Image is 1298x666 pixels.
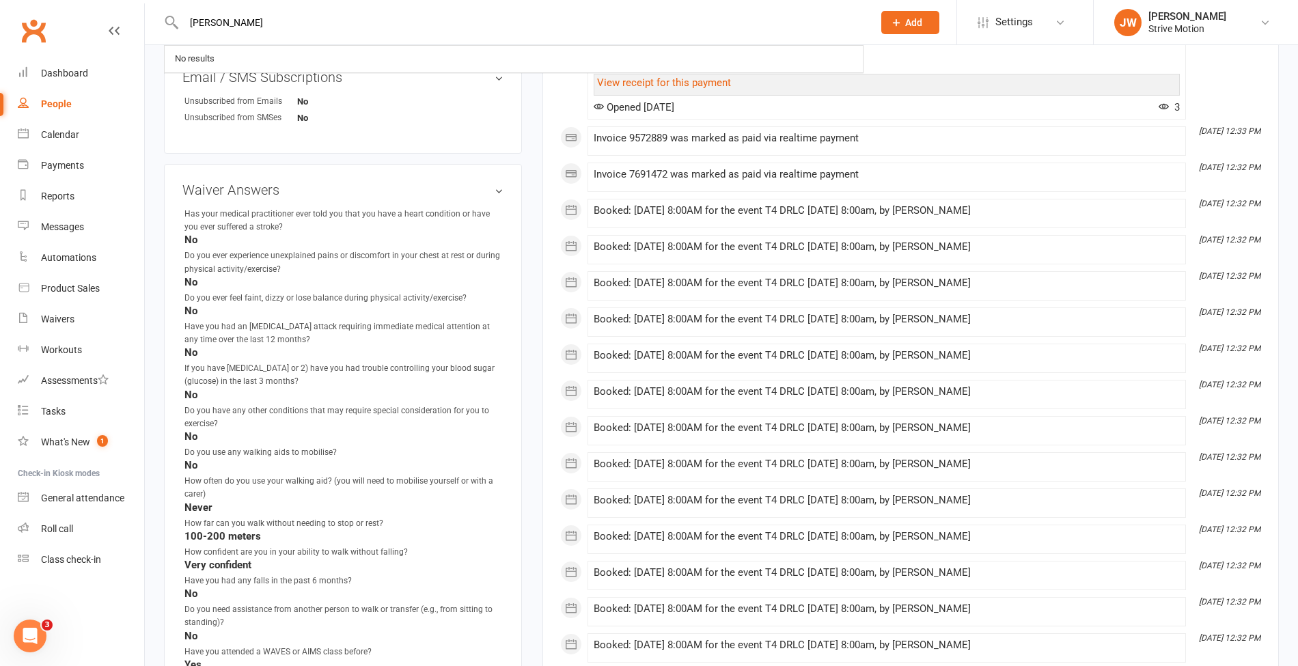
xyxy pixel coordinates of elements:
span: 3 [1159,101,1180,113]
i: [DATE] 12:32 PM [1199,199,1260,208]
i: [DATE] 12:33 PM [1199,126,1260,136]
button: Add [881,11,939,34]
div: Tasks [41,406,66,417]
div: Booked: [DATE] 8:00AM for the event T4 DRLC [DATE] 8:00am, by [PERSON_NAME] [594,277,1180,289]
div: [PERSON_NAME] [1148,10,1226,23]
strong: Very confident [184,559,503,571]
a: General attendance kiosk mode [18,483,144,514]
div: Product Sales [41,283,100,294]
a: Payments [18,150,144,181]
a: Messages [18,212,144,242]
div: Do you ever feel faint, dizzy or lose balance during physical activity/exercise? [184,292,467,305]
div: Waivers [41,314,74,324]
div: Booked: [DATE] 8:00AM for the event T4 DRLC [DATE] 8:00am, by [PERSON_NAME] [594,567,1180,579]
iframe: Intercom live chat [14,620,46,652]
i: [DATE] 12:32 PM [1199,235,1260,245]
strong: No [184,459,503,471]
div: Do you have any other conditions that may require special consideration for you to exercise? [184,404,503,430]
div: Booked: [DATE] 8:00AM for the event T4 DRLC [DATE] 8:00am, by [PERSON_NAME] [594,495,1180,506]
div: Booked: [DATE] 8:00AM for the event T4 DRLC [DATE] 8:00am, by [PERSON_NAME] [594,531,1180,542]
div: Class check-in [41,554,101,565]
div: Do you use any walking aids to mobilise? [184,446,337,459]
strong: Never [184,501,503,514]
i: [DATE] 12:32 PM [1199,597,1260,607]
div: Booked: [DATE] 8:00AM for the event T4 DRLC [DATE] 8:00am, by [PERSON_NAME] [594,639,1180,651]
a: Dashboard [18,58,144,89]
div: Assessments [41,375,109,386]
div: Invoice 9572889 was marked as paid via realtime payment [594,133,1180,144]
h3: Email / SMS Subscriptions [182,70,503,85]
div: Booked: [DATE] 8:00AM for the event T4 DRLC [DATE] 8:00am, by [PERSON_NAME] [594,205,1180,217]
i: [DATE] 12:32 PM [1199,452,1260,462]
a: Assessments [18,365,144,396]
div: Booked: [DATE] 8:00AM for the event T4 DRLC [DATE] 8:00am, by [PERSON_NAME] [594,241,1180,253]
div: Reports [41,191,74,202]
a: Automations [18,242,144,273]
a: Reports [18,181,144,212]
div: How often do you use your walking aid? (you will need to mobilise yourself or with a carer) [184,475,503,501]
div: What's New [41,436,90,447]
strong: No [184,276,503,288]
a: What's New1 [18,427,144,458]
span: 3 [42,620,53,630]
strong: No [297,113,376,123]
div: JW [1114,9,1142,36]
i: [DATE] 12:32 PM [1199,525,1260,534]
span: Settings [995,7,1033,38]
div: Do you ever experience unexplained pains or discomfort in your chest at rest or during physical a... [184,249,503,275]
a: People [18,89,144,120]
a: Product Sales [18,273,144,304]
strong: 100-200 meters [184,530,503,542]
a: Roll call [18,514,144,544]
i: [DATE] 12:32 PM [1199,271,1260,281]
div: People [41,98,72,109]
div: Unsubscribed from Emails [184,95,297,108]
strong: No [184,587,503,600]
div: Booked: [DATE] 8:00AM for the event T4 DRLC [DATE] 8:00am, by [PERSON_NAME] [594,422,1180,434]
strong: No [184,430,503,443]
div: Calendar [41,129,79,140]
strong: No [184,630,503,642]
i: [DATE] 12:32 PM [1199,561,1260,570]
div: Automations [41,252,96,263]
i: [DATE] 12:32 PM [1199,633,1260,643]
div: If you have [MEDICAL_DATA] or 2) have you had trouble controlling your blood sugar (glucose) in t... [184,362,503,388]
i: [DATE] 12:32 PM [1199,307,1260,317]
a: Waivers [18,304,144,335]
i: [DATE] 12:32 PM [1199,380,1260,389]
a: Clubworx [16,14,51,48]
div: No results [171,49,219,69]
div: Messages [41,221,84,232]
i: [DATE] 12:32 PM [1199,163,1260,172]
i: [DATE] 12:32 PM [1199,416,1260,426]
div: Have you had any falls in the past 6 months? [184,574,352,587]
div: Booked: [DATE] 8:00AM for the event T4 DRLC [DATE] 8:00am, by [PERSON_NAME] [594,603,1180,615]
div: Booked: [DATE] 8:00AM for the event T4 DRLC [DATE] 8:00am, by [PERSON_NAME] [594,314,1180,325]
div: Booked: [DATE] 8:00AM for the event T4 DRLC [DATE] 8:00am, by [PERSON_NAME] [594,350,1180,361]
a: Workouts [18,335,144,365]
div: Have you had an [MEDICAL_DATA] attack requiring immediate medical attention at any time over the ... [184,320,503,346]
span: Opened [DATE] [594,101,674,113]
div: Unsubscribed from SMSes [184,111,297,124]
a: Calendar [18,120,144,150]
a: Class kiosk mode [18,544,144,575]
strong: No [184,305,503,317]
i: [DATE] 12:32 PM [1199,344,1260,353]
i: [DATE] 12:32 PM [1199,488,1260,498]
div: How far can you walk without needing to stop or rest? [184,517,383,530]
strong: No [184,346,503,359]
div: Have you attended a WAVES or AIMS class before? [184,646,372,658]
a: View receipt for this payment [597,77,731,89]
div: Dashboard [41,68,88,79]
div: Booked: [DATE] 8:00AM for the event T4 DRLC [DATE] 8:00am, by [PERSON_NAME] [594,386,1180,398]
div: Payments [41,160,84,171]
strong: No [184,389,503,401]
div: Has your medical practitioner ever told you that you have a heart condition or have you ever suff... [184,208,503,234]
span: Add [905,17,922,28]
strong: No [297,96,376,107]
div: Invoice 7691472 was marked as paid via realtime payment [594,169,1180,180]
div: Booked: [DATE] 8:00AM for the event T4 DRLC [DATE] 8:00am, by [PERSON_NAME] [594,458,1180,470]
h3: Waiver Answers [182,182,503,197]
div: How confident are you in your ability to walk without falling? [184,546,408,559]
div: Workouts [41,344,82,355]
